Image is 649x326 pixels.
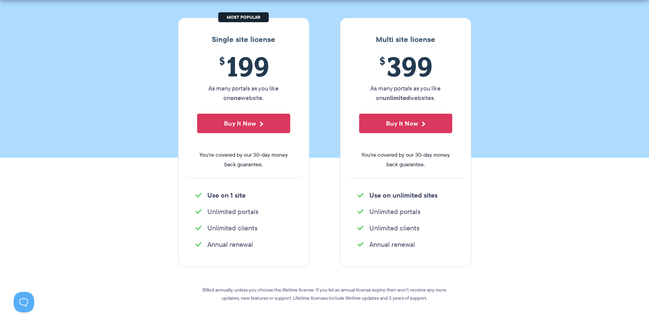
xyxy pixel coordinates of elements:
span: You're covered by our 30-day money back guarantee. [197,150,290,169]
li: Annual renewal [357,240,454,249]
span: 199 [197,51,290,82]
span: You're covered by our 30-day money back guarantee. [359,150,452,169]
p: As many portals as you like on website. [197,84,290,103]
strong: one [230,93,241,102]
button: Buy It Now [197,114,290,133]
strong: Use on 1 site [207,190,246,200]
button: Buy It Now [359,114,452,133]
li: Unlimited clients [357,223,454,233]
span: 399 [359,51,452,82]
li: Unlimited clients [195,223,292,233]
h3: Single site license [185,35,302,44]
h3: Multi site license [347,35,464,44]
li: Unlimited portals [357,207,454,216]
p: Billed annually, unless you choose the lifetime license. If you let an annual license expire then... [202,286,447,302]
strong: unlimited [383,93,410,102]
strong: Use on unlimited sites [369,190,438,200]
iframe: Toggle Customer Support [14,292,34,312]
p: As many portals as you like on websites. [359,84,452,103]
li: Unlimited portals [195,207,292,216]
li: Annual renewal [195,240,292,249]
